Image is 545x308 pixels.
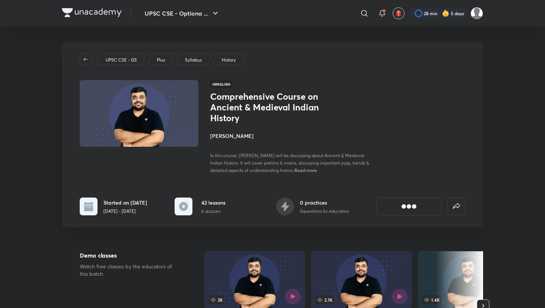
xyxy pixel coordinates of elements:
[300,199,349,206] h6: 0 practices
[294,167,317,173] span: Read more
[376,198,442,215] button: [object Object]
[80,251,181,260] h5: Demo classes
[105,57,138,63] a: UPSC CSE - GS
[157,57,165,63] p: Plus
[103,199,147,206] h6: Started on [DATE]
[395,10,402,17] img: avatar
[393,7,404,19] button: avatar
[140,6,224,21] button: UPSC CSE - Optiona ...
[103,208,147,215] p: [DATE] - [DATE]
[80,263,181,278] p: Watch free classes by the educators of this batch
[209,295,224,304] span: 2K
[422,295,441,304] span: 1.4K
[442,10,449,17] img: streak
[210,91,331,123] h1: Comprehensive Course on Ancient & Medieval Indian History
[201,199,225,206] h6: 42 lessons
[221,57,237,63] a: History
[62,8,122,17] img: Company Logo
[184,57,203,63] a: Syllabus
[447,198,465,215] button: false
[210,80,232,88] span: Hinglish
[210,153,369,173] span: In this course, [PERSON_NAME] will be discussing about Ancient & Medieval Indian History. It will...
[79,79,199,148] img: Thumbnail
[201,208,225,215] p: 6 quizzes
[300,208,349,215] p: 0 questions by educators
[185,57,202,63] p: Syllabus
[470,7,483,20] img: Ayush Kumar
[222,57,236,63] p: History
[62,8,122,19] a: Company Logo
[316,295,334,304] span: 2.1K
[210,132,376,140] h4: [PERSON_NAME]
[106,57,137,63] p: UPSC CSE - GS
[156,57,166,63] a: Plus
